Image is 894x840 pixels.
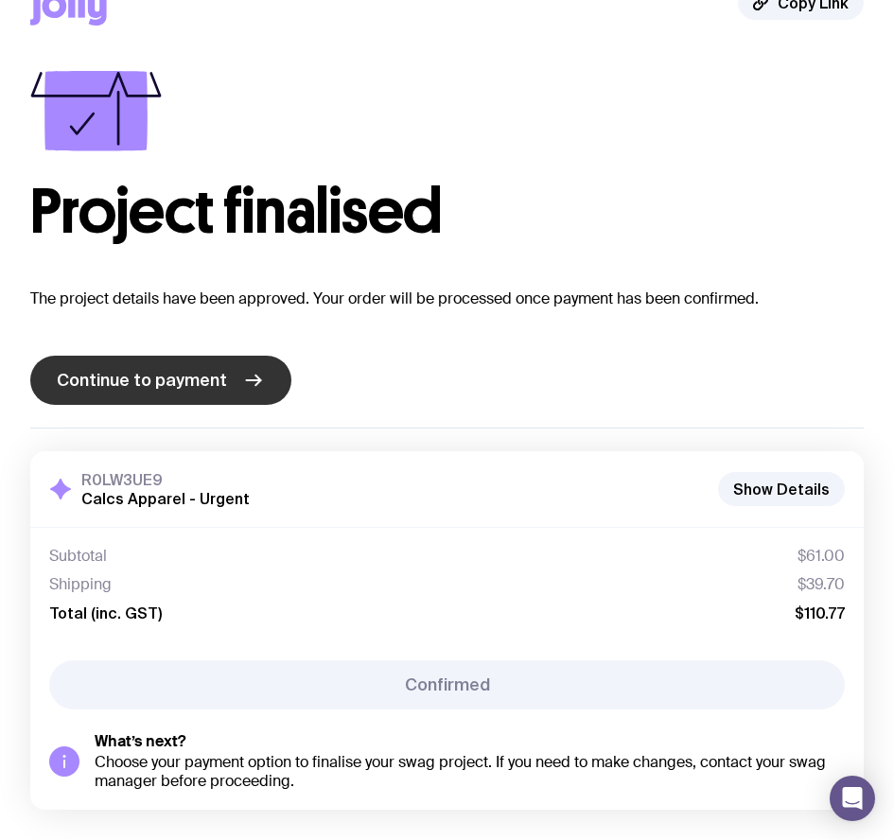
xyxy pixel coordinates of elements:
[95,732,845,751] h5: What’s next?
[798,547,845,566] span: $61.00
[49,547,107,566] span: Subtotal
[57,369,227,392] span: Continue to payment
[49,660,845,709] button: Confirmed
[81,470,250,489] h3: R0LW3UE9
[798,575,845,594] span: $39.70
[795,604,845,622] span: $110.77
[95,753,845,791] div: Choose your payment option to finalise your swag project. If you need to make changes, contact yo...
[49,575,112,594] span: Shipping
[30,288,864,310] p: The project details have been approved. Your order will be processed once payment has been confir...
[81,489,250,508] h2: Calcs Apparel - Urgent
[830,776,875,821] div: Open Intercom Messenger
[49,604,162,622] span: Total (inc. GST)
[30,182,864,242] h1: Project finalised
[30,356,291,405] a: Continue to payment
[718,472,845,506] button: Show Details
